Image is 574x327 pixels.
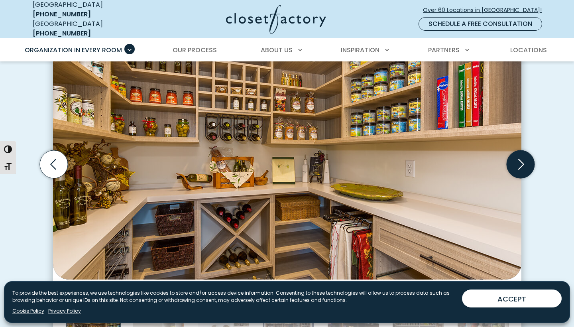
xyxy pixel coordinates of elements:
span: Our Process [173,45,217,55]
a: [PHONE_NUMBER] [33,10,91,19]
a: Schedule a Free Consultation [419,17,542,31]
a: Over 60 Locations in [GEOGRAPHIC_DATA]! [423,3,548,17]
a: Cookie Policy [12,307,44,315]
span: Partners [428,45,460,55]
nav: Primary Menu [19,39,555,61]
img: Custom walk-in pantry with light wood tones with wine racks, spice shelves, and built-in storage ... [53,34,521,280]
a: Privacy Policy [48,307,81,315]
button: Previous slide [37,147,71,181]
button: Next slide [503,147,538,181]
span: Over 60 Locations in [GEOGRAPHIC_DATA]! [423,6,548,14]
span: About Us [261,45,293,55]
span: Inspiration [341,45,379,55]
span: Locations [510,45,547,55]
button: ACCEPT [462,290,562,307]
div: [GEOGRAPHIC_DATA] [33,19,148,38]
figcaption: Custom pantry in Rhapsody finish with open shelving, X-shaped wine cubbies, built-in wine glass h... [53,280,521,294]
span: Organization in Every Room [25,45,122,55]
img: Closet Factory Logo [226,5,326,34]
p: To provide the best experiences, we use technologies like cookies to store and/or access device i... [12,290,456,304]
a: [PHONE_NUMBER] [33,29,91,38]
